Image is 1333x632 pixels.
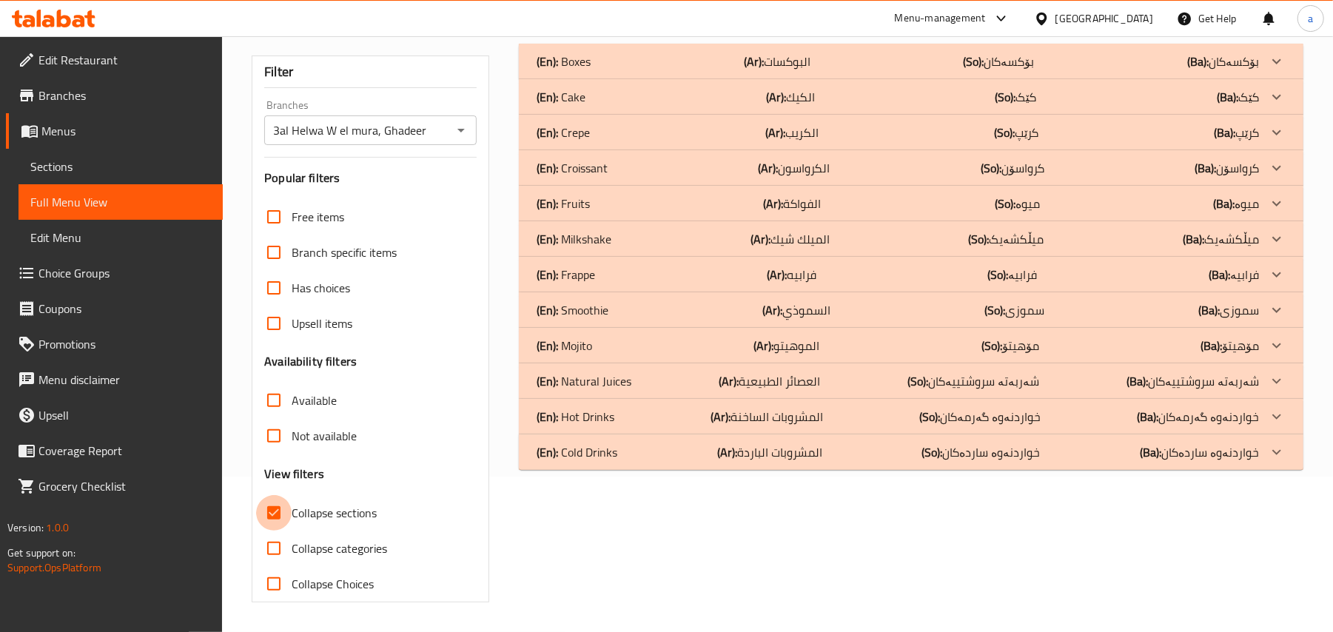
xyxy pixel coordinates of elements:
[981,159,1044,177] p: کرواسۆن
[6,468,223,504] a: Grocery Checklist
[537,86,558,108] b: (En):
[537,53,591,70] p: Boxes
[537,230,611,248] p: Milkshake
[719,372,820,390] p: العصائر الطبيعية
[1137,408,1259,426] p: خواردنەوە گەرمەکان
[981,337,1039,354] p: مۆهیتۆ
[38,87,211,104] span: Branches
[984,299,1005,321] b: (So):
[537,301,608,319] p: Smoothie
[6,255,223,291] a: Choice Groups
[537,372,631,390] p: Natural Juices
[1137,406,1158,428] b: (Ba):
[6,362,223,397] a: Menu disclaimer
[292,208,344,226] span: Free items
[1217,86,1238,108] b: (Ba):
[537,335,558,357] b: (En):
[751,230,830,248] p: الميلك شيك
[1183,228,1204,250] b: (Ba):
[38,51,211,69] span: Edit Restaurant
[6,326,223,362] a: Promotions
[1214,124,1259,141] p: کرێپ
[519,221,1303,257] div: (En): Milkshake(Ar):الميلك شيك(So):میڵکشەیک(Ba):میڵکشەیک
[6,113,223,149] a: Menus
[6,397,223,433] a: Upsell
[537,192,558,215] b: (En):
[292,243,397,261] span: Branch specific items
[537,124,590,141] p: Crepe
[46,518,69,537] span: 1.0.0
[519,328,1303,363] div: (En): Mojito(Ar):الموهيتو(So):مۆهیتۆ(Ba):مۆهیتۆ
[907,372,1039,390] p: شەربەتە سروشتییەکان
[987,266,1037,283] p: فرابيە
[1213,192,1235,215] b: (Ba):
[519,399,1303,434] div: (En): Hot Drinks(Ar):المشروبات الساخنة(So):خواردنەوە گەرمەکان(Ba):خواردنەوە گەرمەکان
[765,121,785,144] b: (Ar):
[537,406,558,428] b: (En):
[1201,337,1259,354] p: مۆهیتۆ
[292,504,377,522] span: Collapse sections
[1198,301,1259,319] p: سموزی
[519,292,1303,328] div: (En): Smoothie(Ar):السموذي(So):سموزی(Ba):سموزی
[1214,121,1235,144] b: (Ba):
[519,186,1303,221] div: (En): Fruits(Ar):الفواكة(So):میوە(Ba):میوە
[963,53,1034,70] p: بۆکسەکان
[1126,372,1259,390] p: شەربەتە سروشتییەکان
[711,406,731,428] b: (Ar):
[1126,370,1148,392] b: (Ba):
[38,300,211,317] span: Coupons
[1213,195,1259,212] p: میوە
[537,263,558,286] b: (En):
[764,192,784,215] b: (Ar):
[1209,263,1230,286] b: (Ba):
[7,558,101,577] a: Support.OpsPlatform
[1187,53,1259,70] p: بۆکسەکان
[38,477,211,495] span: Grocery Checklist
[968,230,1044,248] p: میڵکشەیک
[1217,88,1259,106] p: کێک
[30,158,211,175] span: Sections
[537,157,558,179] b: (En):
[537,299,558,321] b: (En):
[519,44,1303,79] div: (En): Boxes(Ar):البوكسات(So):بۆکسەکان(Ba):بۆکسەکان
[6,433,223,468] a: Coverage Report
[919,408,1041,426] p: خواردنەوە گەرمەکان
[6,78,223,113] a: Branches
[1140,441,1161,463] b: (Ba):
[7,518,44,537] span: Version:
[719,370,739,392] b: (Ar):
[519,79,1303,115] div: (En): Cake(Ar):الكيك(So):کێک(Ba):کێک
[767,266,816,283] p: فرابيه
[537,266,595,283] p: Frappe
[1183,230,1259,248] p: میڵکشەیک
[762,299,782,321] b: (Ar):
[765,124,819,141] p: الكريب
[264,169,477,186] h3: Popular filters
[1055,10,1153,27] div: [GEOGRAPHIC_DATA]
[981,335,1002,357] b: (So):
[519,363,1303,399] div: (En): Natural Juices(Ar):العصائر الطبيعية(So):شەربەتە سروشتییەکان(Ba):شەربەتە سروشتییەکان
[981,157,1001,179] b: (So):
[995,195,1040,212] p: میوە
[7,543,75,562] span: Get support on:
[995,192,1015,215] b: (So):
[537,88,585,106] p: Cake
[537,121,558,144] b: (En):
[1209,266,1259,283] p: فرابيە
[537,337,592,354] p: Mojito
[19,184,223,220] a: Full Menu View
[19,149,223,184] a: Sections
[766,88,815,106] p: الكيك
[995,86,1015,108] b: (So):
[1187,50,1209,73] b: (Ba):
[984,301,1044,319] p: سموزی
[292,539,387,557] span: Collapse categories
[292,315,352,332] span: Upsell items
[717,441,737,463] b: (Ar):
[38,335,211,353] span: Promotions
[968,228,989,250] b: (So):
[537,50,558,73] b: (En):
[41,122,211,140] span: Menus
[1308,10,1313,27] span: a
[1198,299,1220,321] b: (Ba):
